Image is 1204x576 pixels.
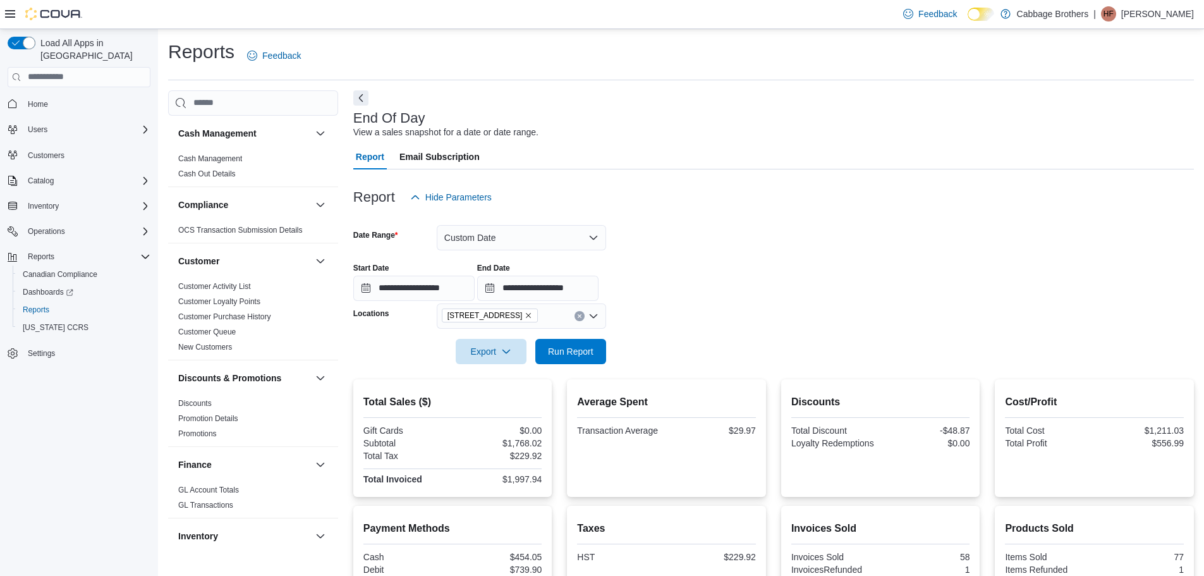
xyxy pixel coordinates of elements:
[525,312,532,319] button: Remove 483 Hwy #8 from selection in this group
[168,223,338,243] div: Compliance
[178,372,281,384] h3: Discounts & Promotions
[13,319,155,336] button: [US_STATE] CCRS
[242,43,306,68] a: Feedback
[1005,426,1092,436] div: Total Cost
[425,191,492,204] span: Hide Parameters
[463,339,519,364] span: Export
[178,500,233,510] span: GL Transactions
[178,429,217,439] span: Promotions
[3,172,155,190] button: Catalog
[577,426,664,436] div: Transaction Average
[437,225,606,250] button: Custom Date
[442,309,538,322] span: 483 Hwy #8
[23,249,150,264] span: Reports
[883,438,970,448] div: $0.00
[3,223,155,240] button: Operations
[23,346,60,361] a: Settings
[18,285,78,300] a: Dashboards
[178,297,260,307] span: Customer Loyalty Points
[28,348,55,358] span: Settings
[23,97,53,112] a: Home
[13,301,155,319] button: Reports
[455,451,542,461] div: $229.92
[23,269,97,279] span: Canadian Compliance
[405,185,497,210] button: Hide Parameters
[178,398,212,408] span: Discounts
[18,267,150,282] span: Canadian Compliance
[1097,552,1184,562] div: 77
[455,565,542,575] div: $739.90
[3,197,155,215] button: Inventory
[262,49,301,62] span: Feedback
[363,426,450,436] div: Gift Cards
[178,297,260,306] a: Customer Loyalty Points
[577,395,756,410] h2: Average Spent
[791,565,878,575] div: InvoicesRefunded
[588,311,599,321] button: Open list of options
[178,312,271,322] span: Customer Purchase History
[669,552,756,562] div: $229.92
[168,396,338,446] div: Discounts & Promotions
[353,190,395,205] h3: Report
[447,309,523,322] span: [STREET_ADDRESS]
[1097,426,1184,436] div: $1,211.03
[28,125,47,135] span: Users
[23,122,52,137] button: Users
[178,372,310,384] button: Discounts & Promotions
[1101,6,1116,21] div: Heather Fuernkranz
[23,305,49,315] span: Reports
[1093,6,1096,21] p: |
[1005,438,1092,448] div: Total Profit
[477,263,510,273] label: End Date
[178,225,303,235] span: OCS Transaction Submission Details
[28,176,54,186] span: Catalog
[178,328,236,336] a: Customer Queue
[168,39,234,64] h1: Reports
[353,230,398,240] label: Date Range
[178,169,236,178] a: Cash Out Details
[23,249,59,264] button: Reports
[3,146,155,164] button: Customers
[1017,6,1089,21] p: Cabbage Brothers
[178,414,238,424] span: Promotion Details
[23,148,70,163] a: Customers
[23,199,64,214] button: Inventory
[178,342,232,352] span: New Customers
[548,345,593,358] span: Run Report
[456,339,526,364] button: Export
[313,126,328,141] button: Cash Management
[883,552,970,562] div: 58
[363,552,450,562] div: Cash
[791,438,878,448] div: Loyalty Redemptions
[577,521,756,536] h2: Taxes
[353,90,368,106] button: Next
[1005,521,1184,536] h2: Products Sold
[23,322,88,333] span: [US_STATE] CCRS
[178,226,303,235] a: OCS Transaction Submission Details
[1104,6,1114,21] span: HF
[28,226,65,236] span: Operations
[18,267,102,282] a: Canadian Compliance
[669,426,756,436] div: $29.97
[313,457,328,472] button: Finance
[363,474,422,484] strong: Total Invoiced
[313,371,328,386] button: Discounts & Promotions
[791,552,878,562] div: Invoices Sold
[178,282,251,291] a: Customer Activity List
[178,199,228,211] h3: Compliance
[353,111,425,126] h3: End Of Day
[18,320,150,335] span: Washington CCRS
[28,252,54,262] span: Reports
[168,279,338,360] div: Customer
[178,458,310,471] button: Finance
[178,530,218,542] h3: Inventory
[25,8,82,20] img: Cova
[18,302,54,317] a: Reports
[1005,565,1092,575] div: Items Refunded
[477,276,599,301] input: Press the down key to open a popover containing a calendar.
[455,552,542,562] div: $454.05
[13,283,155,301] a: Dashboards
[353,126,538,139] div: View a sales snapshot for a date or date range.
[178,414,238,423] a: Promotion Details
